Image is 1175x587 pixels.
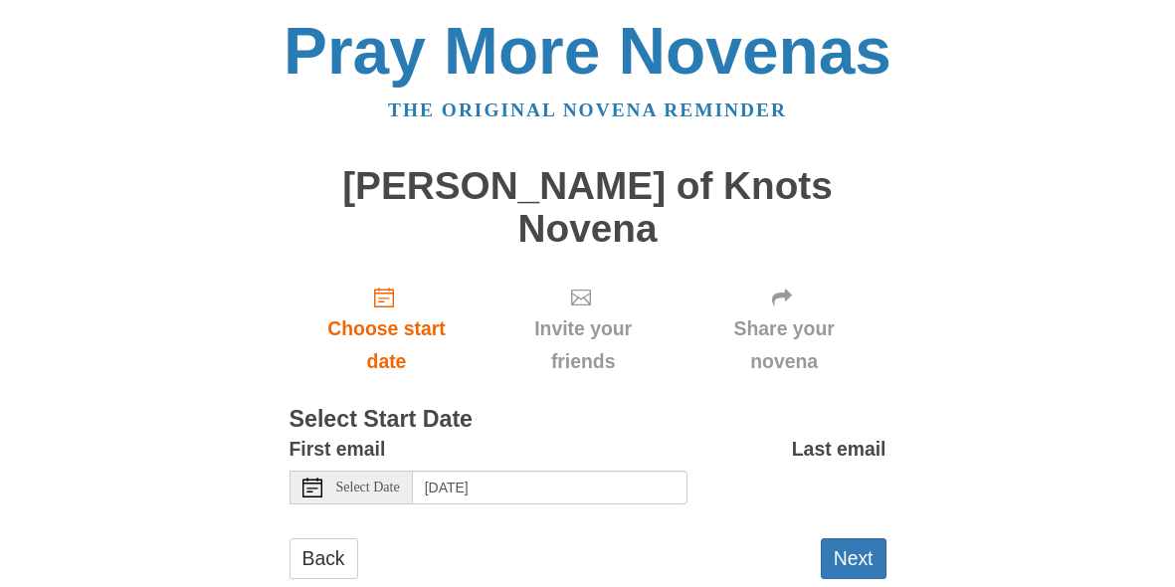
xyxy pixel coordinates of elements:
a: Pray More Novenas [284,14,891,88]
button: Next [821,538,886,579]
label: Last email [792,433,886,466]
div: Click "Next" to confirm your start date first. [484,270,682,388]
a: Choose start date [290,270,485,388]
span: Choose start date [309,312,465,378]
span: Select Date [336,481,400,494]
a: Back [290,538,358,579]
a: The original novena reminder [388,99,787,120]
span: Share your novena [702,312,867,378]
label: First email [290,433,386,466]
h1: [PERSON_NAME] of Knots Novena [290,165,886,250]
h3: Select Start Date [290,407,886,433]
span: Invite your friends [503,312,662,378]
div: Click "Next" to confirm your start date first. [683,270,886,388]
